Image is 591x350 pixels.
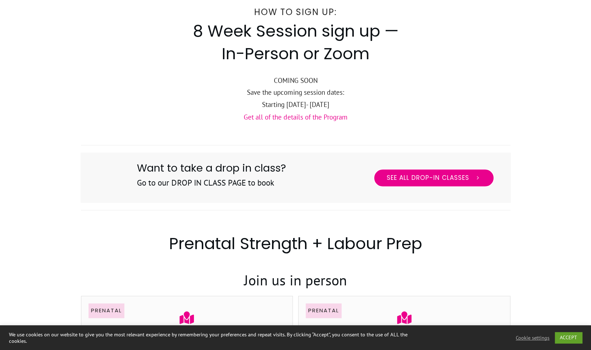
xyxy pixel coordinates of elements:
p: Prenatal [308,306,339,315]
span: Want to take a drop in class? [137,161,286,175]
a: Get all of the details of the Program [244,113,348,121]
span: 8 Week Session sign up — In-Person or Zoom [193,20,399,65]
h2: Prenatal Strength + Labour Prep [81,232,510,263]
p: COMING SOON Save the upcoming session dates: [81,75,510,99]
h3: Join us in person [81,265,510,295]
span: See All Drop-in Classes [387,174,469,182]
h3: Go to our DROP IN CLASS PAGE to book [137,177,286,197]
a: Cookie settings [516,335,549,341]
span: How to Sign Up: [254,6,337,18]
a: See All Drop-in Classes [373,169,494,187]
p: Starting [DATE]- [DATE] [81,99,510,111]
a: ACCEPT [555,332,582,343]
p: Prenatal [91,306,122,315]
div: We use cookies on our website to give you the most relevant experience by remembering your prefer... [9,331,410,344]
